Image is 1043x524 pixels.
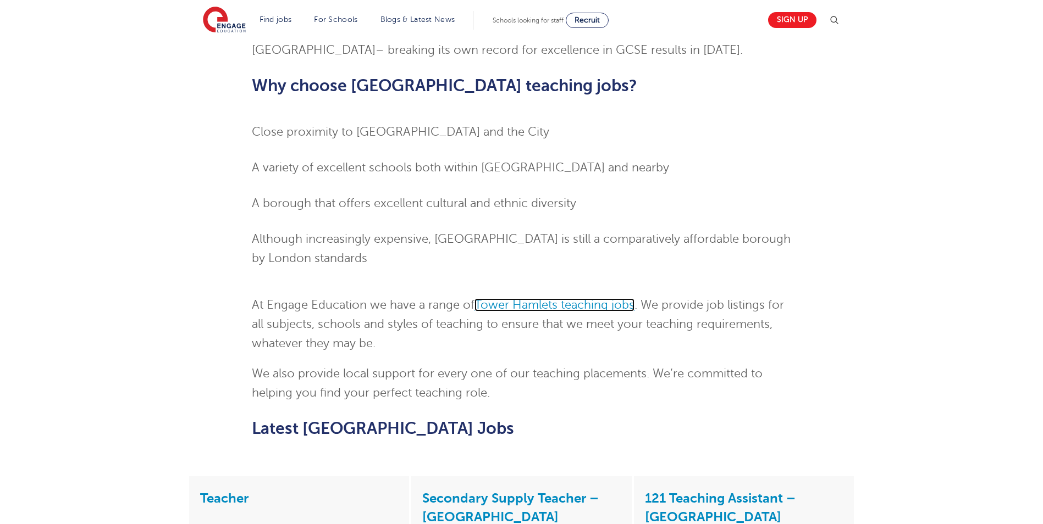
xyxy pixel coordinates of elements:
span: We also provide local support for every one of our teaching placements. We’re committed to helpin... [252,367,763,399]
a: Recruit [566,13,609,28]
span: A variety of excellent schools both within [GEOGRAPHIC_DATA] and nearby [252,161,669,174]
img: Engage Education [203,7,246,34]
span: Although increasingly expensive, [GEOGRAPHIC_DATA] is still a comparatively affordable borough by... [252,232,791,265]
a: Blogs & Latest News [380,15,455,24]
a: Tower Hamlets teaching jobs [474,298,634,311]
span: [GEOGRAPHIC_DATA] is home to some of the best schools in [GEOGRAPHIC_DATA], with the St Paul’s Wa... [252,5,785,57]
span: Why choose [GEOGRAPHIC_DATA] teaching jobs? [252,76,637,95]
span: Schools looking for staff [493,16,564,24]
span: Recruit [575,16,600,24]
a: Teacher [200,490,249,506]
h2: Latest [GEOGRAPHIC_DATA] Jobs [252,419,791,438]
a: Sign up [768,12,816,28]
span: A borough that offers excellent cultural and ethnic diversity [252,197,576,210]
a: Find jobs [260,15,292,24]
span: At Engage Education we have a range of . We provide job listings for all subjects, schools and st... [252,298,784,350]
a: For Schools [314,15,357,24]
span: Close proximity to [GEOGRAPHIC_DATA] and the City [252,125,549,138]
